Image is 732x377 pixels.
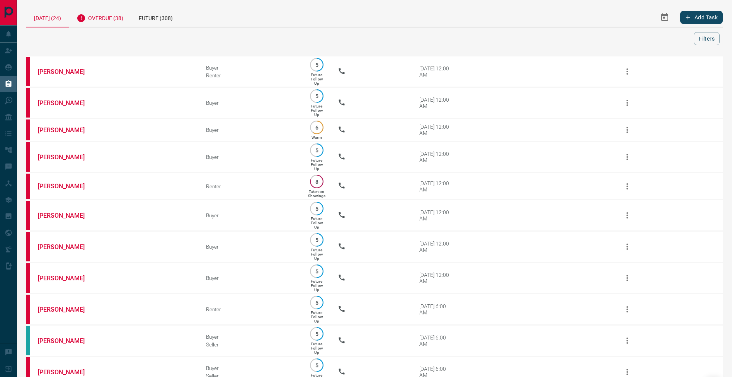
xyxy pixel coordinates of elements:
[311,73,323,85] p: Future Follow Up
[38,306,96,313] a: [PERSON_NAME]
[314,237,320,243] p: 5
[314,300,320,305] p: 5
[26,174,30,199] div: property.ca
[314,362,320,368] p: 5
[206,275,295,281] div: Buyer
[311,104,323,117] p: Future Follow Up
[314,268,320,274] p: 5
[314,206,320,212] p: 5
[311,158,323,171] p: Future Follow Up
[206,183,295,189] div: Renter
[419,303,452,316] div: [DATE] 6:00 AM
[419,334,452,347] div: [DATE] 6:00 AM
[69,8,131,27] div: Overdue (38)
[26,119,30,140] div: property.ca
[311,248,323,261] p: Future Follow Up
[308,189,325,198] p: Taken on Showings
[694,32,720,45] button: Filters
[419,124,452,136] div: [DATE] 12:00 AM
[38,337,96,345] a: [PERSON_NAME]
[314,93,320,99] p: 5
[419,180,452,193] div: [DATE] 12:00 AM
[206,244,295,250] div: Buyer
[131,8,180,27] div: Future (308)
[38,183,96,190] a: [PERSON_NAME]
[38,126,96,134] a: [PERSON_NAME]
[38,99,96,107] a: [PERSON_NAME]
[680,11,723,24] button: Add Task
[38,243,96,251] a: [PERSON_NAME]
[206,341,295,348] div: Seller
[38,368,96,376] a: [PERSON_NAME]
[26,201,30,230] div: property.ca
[655,8,674,27] button: Select Date Range
[419,151,452,163] div: [DATE] 12:00 AM
[314,331,320,337] p: 5
[314,147,320,153] p: 5
[314,62,320,68] p: 5
[419,65,452,78] div: [DATE] 12:00 AM
[419,272,452,284] div: [DATE] 12:00 AM
[26,88,30,118] div: property.ca
[26,263,30,293] div: property.ca
[26,326,30,355] div: condos.ca
[206,212,295,218] div: Buyer
[419,97,452,109] div: [DATE] 12:00 AM
[26,8,69,27] div: [DATE] (24)
[38,275,96,282] a: [PERSON_NAME]
[206,100,295,106] div: Buyer
[26,295,30,324] div: property.ca
[206,154,295,160] div: Buyer
[206,306,295,312] div: Renter
[311,279,323,292] p: Future Follow Up
[311,342,323,355] p: Future Follow Up
[311,310,323,323] p: Future Follow Up
[38,154,96,161] a: [PERSON_NAME]
[206,334,295,340] div: Buyer
[38,212,96,219] a: [PERSON_NAME]
[26,142,30,172] div: property.ca
[206,127,295,133] div: Buyer
[419,209,452,222] div: [DATE] 12:00 AM
[206,65,295,71] div: Buyer
[38,68,96,75] a: [PERSON_NAME]
[26,57,30,86] div: property.ca
[312,135,322,140] p: Warm
[206,72,295,78] div: Renter
[314,179,320,184] p: 8
[419,241,452,253] div: [DATE] 12:00 AM
[206,365,295,371] div: Buyer
[314,125,320,130] p: 6
[26,232,30,261] div: property.ca
[311,217,323,229] p: Future Follow Up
